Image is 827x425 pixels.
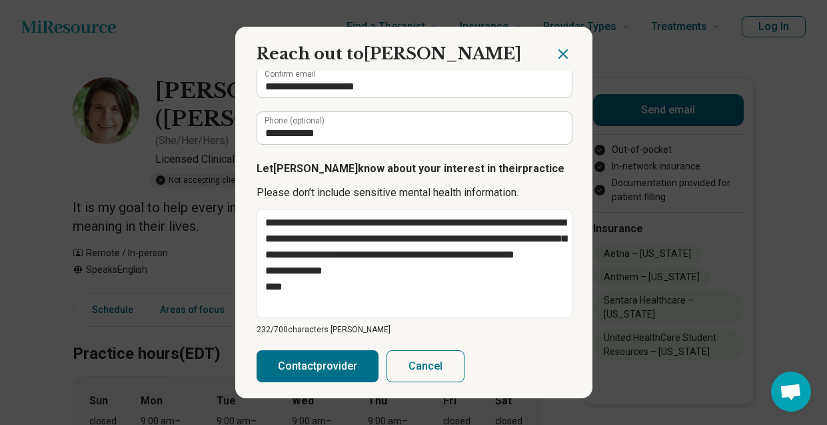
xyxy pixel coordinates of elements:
span: Reach out to [PERSON_NAME] [257,44,521,63]
p: Let [PERSON_NAME] know about your interest in their practice [257,161,571,177]
button: Close dialog [555,46,571,62]
p: 232/ 700 characters [PERSON_NAME] [257,324,571,336]
label: Confirm email [265,70,316,78]
p: Please don’t include sensitive mental health information. [257,185,571,201]
button: Contactprovider [257,350,379,382]
button: Cancel [387,350,464,382]
label: Phone (optional) [265,117,325,125]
